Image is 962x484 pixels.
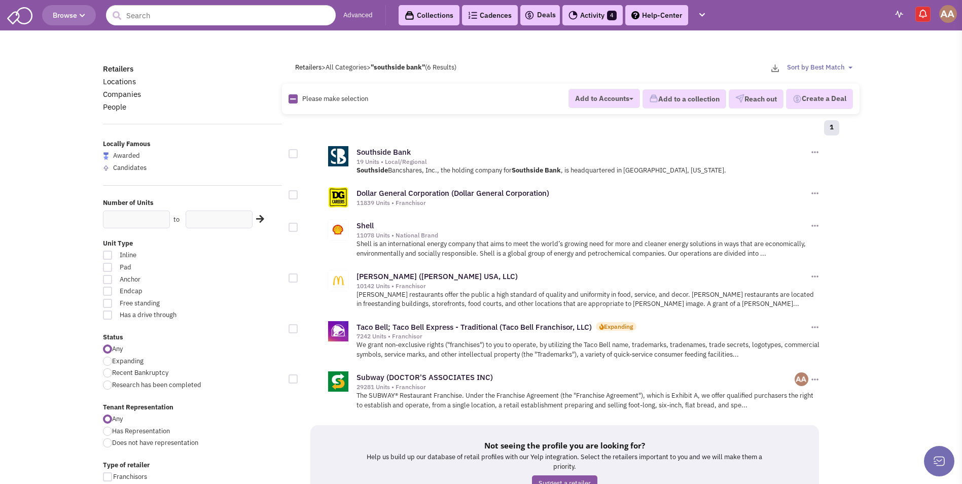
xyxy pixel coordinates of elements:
[786,89,853,109] button: Create a Deal
[357,239,821,258] p: Shell is an international energy company that aims to meet the world’s growing need for more and ...
[357,383,795,391] div: 29281 Units • Franchisor
[113,163,147,172] span: Candidates
[7,5,32,24] img: SmartAdmin
[357,290,821,309] p: [PERSON_NAME] restaurants offer the public a high standard of quality and uniformity in food, ser...
[562,5,623,25] a: Activity4
[357,372,493,382] a: Subway (DOCTOR'S ASSOCIATES INC)
[361,440,768,451] h5: Not seeing the profile you are looking for?
[357,271,518,281] a: [PERSON_NAME] ([PERSON_NAME] USA, LLC)
[103,239,282,249] label: Unit Type
[343,11,373,20] a: Advanced
[112,368,168,377] span: Recent Bankruptcy
[631,11,639,19] img: help.png
[357,166,821,176] p: Bancshares, Inc., the holding company for , is headquartered in [GEOGRAPHIC_DATA], [US_STATE].
[795,372,808,386] img: rhoEn7Q7dESEUf_XyfuEyg.png
[112,357,144,365] span: Expanding
[357,188,549,198] a: Dollar General Corporation (Dollar General Corporation)
[250,213,266,226] div: Search Nearby
[173,215,180,225] label: to
[103,198,282,208] label: Number of Units
[103,140,282,149] label: Locally Famous
[103,89,141,99] a: Companies
[607,11,617,20] span: 4
[103,64,133,74] a: Retailers
[112,427,170,435] span: Has Representation
[42,5,96,25] button: Browse
[113,472,147,481] span: Franchisors
[649,94,658,103] img: icon-collection-lavender.png
[361,453,768,471] p: Help us build up our database of retail profiles with our Yelp integration. Select the retailers ...
[326,63,456,72] span: All Categories (6 Results)
[113,287,226,296] span: Endcap
[729,89,783,109] button: Reach out
[357,340,821,359] p: We grant non-exclusive rights ("franchises") to you to operate, by utilizing the Taco Bell name, ...
[371,63,425,72] b: "southside bank"
[357,332,809,340] div: 7242 Units • Franchisor
[357,322,592,332] a: Taco Bell; Taco Bell Express - Traditional (Taco Bell Franchisor, LLC)
[113,299,226,308] span: Free standing
[545,166,561,175] b: Bank
[793,93,802,105] img: Deal-Dollar.png
[625,5,688,25] a: Help-Center
[524,9,556,21] a: Deals
[367,63,371,72] span: >
[939,5,957,23] img: Abe Arteaga
[357,199,809,207] div: 11839 Units • Franchisor
[357,391,821,410] p: The SUBWAY® Restaurant Franchise. Under the Franchise Agreement (the "Franchise Agreement"), whic...
[113,275,226,285] span: Anchor
[322,63,326,72] span: >
[824,120,839,135] a: 1
[112,414,123,423] span: Any
[113,263,226,272] span: Pad
[357,158,809,166] div: 19 Units • Local/Regional
[113,151,140,160] span: Awarded
[112,344,123,353] span: Any
[512,166,543,175] b: Southside
[357,231,809,239] div: 11078 Units • National Brand
[735,94,744,103] img: VectorPaper_Plane.png
[771,64,779,72] img: download-2-24.png
[604,322,633,331] div: Expanding
[103,333,282,342] label: Status
[399,5,459,25] a: Collections
[357,282,809,290] div: 10142 Units • Franchisor
[53,11,85,20] span: Browse
[103,102,126,112] a: People
[568,89,640,108] button: Add to Accounts
[405,11,414,20] img: icon-collection-lavender-black.svg
[468,12,477,19] img: Cadences_logo.png
[643,89,726,109] button: Add to a collection
[302,94,368,103] span: Please make selection
[289,94,298,103] img: Rectangle.png
[357,147,411,157] a: Southside Bank
[113,251,226,260] span: Inline
[295,63,322,72] a: Retailers
[568,11,578,20] img: Activity.png
[103,403,282,412] label: Tenant Representation
[112,438,198,447] span: Does not have representation
[103,152,109,160] img: locallyfamous-largeicon.png
[112,381,201,389] span: Research has been completed
[357,221,374,230] a: Shell
[103,461,282,470] label: Type of retailer
[462,5,518,25] a: Cadences
[106,5,336,25] input: Search
[113,310,226,320] span: Has a drive through
[103,77,136,86] a: Locations
[357,166,388,175] b: Southside
[524,9,535,21] img: icon-deals.svg
[103,165,109,171] img: locallyfamous-upvote.png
